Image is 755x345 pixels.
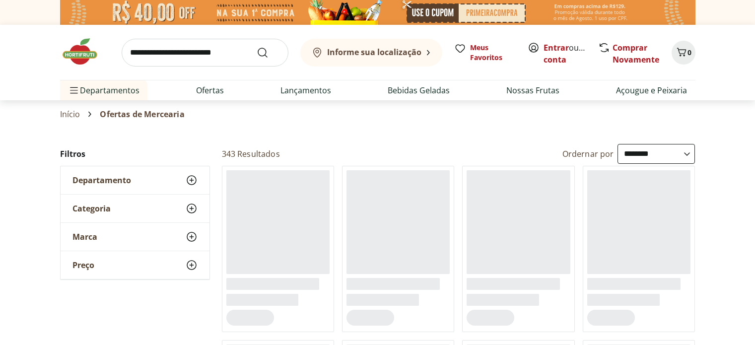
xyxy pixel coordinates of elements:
a: Açougue e Peixaria [616,84,687,96]
span: Departamentos [68,78,139,102]
b: Informe sua localização [327,47,421,58]
span: 0 [687,48,691,57]
a: Nossas Frutas [506,84,559,96]
button: Carrinho [672,41,695,65]
a: Entrar [544,42,569,53]
a: Início [60,110,80,119]
button: Menu [68,78,80,102]
a: Comprar Novamente [613,42,659,65]
span: Meus Favoritos [470,43,516,63]
button: Preço [61,251,209,279]
a: Ofertas [196,84,224,96]
h2: 343 Resultados [222,148,280,159]
img: Hortifruti [60,37,110,67]
span: Ofertas de Mercearia [100,110,184,119]
a: Bebidas Geladas [388,84,450,96]
a: Criar conta [544,42,598,65]
button: Submit Search [257,47,280,59]
span: ou [544,42,588,66]
h2: Filtros [60,144,210,164]
button: Marca [61,223,209,251]
a: Lançamentos [280,84,331,96]
button: Categoria [61,195,209,222]
a: Meus Favoritos [454,43,516,63]
span: Marca [72,232,97,242]
span: Preço [72,260,94,270]
input: search [122,39,288,67]
button: Departamento [61,166,209,194]
span: Categoria [72,204,111,213]
label: Ordernar por [562,148,614,159]
span: Departamento [72,175,131,185]
button: Informe sua localização [300,39,442,67]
